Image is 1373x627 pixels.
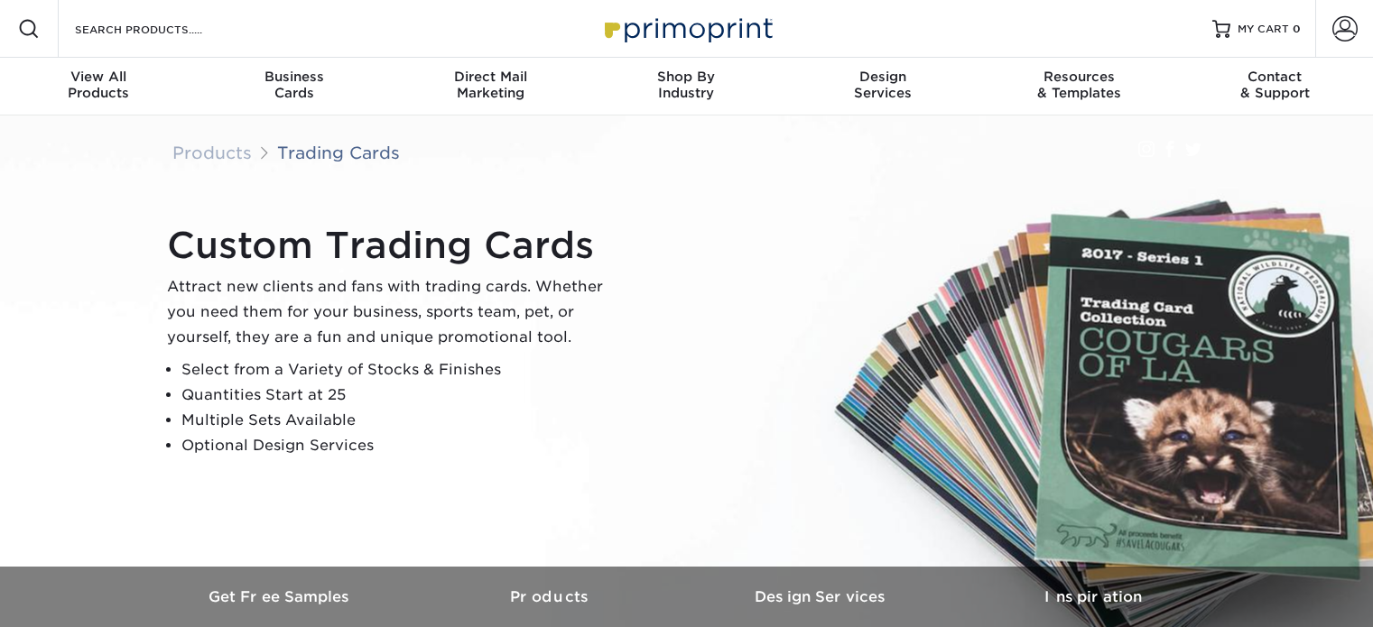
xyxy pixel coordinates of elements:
div: Marketing [393,69,589,101]
li: Optional Design Services [181,433,618,458]
a: Inspiration [958,567,1229,627]
div: Industry [589,69,784,101]
h3: Inspiration [958,588,1229,605]
img: Primoprint [597,9,777,48]
div: & Support [1177,69,1373,101]
a: Contact& Support [1177,58,1373,115]
input: SEARCH PRODUCTS..... [73,18,249,40]
h3: Design Services [687,588,958,605]
h1: Custom Trading Cards [167,224,618,267]
span: Resources [980,69,1176,85]
span: Business [196,69,392,85]
span: Direct Mail [393,69,589,85]
a: Resources& Templates [980,58,1176,115]
a: Trading Cards [277,143,400,162]
div: Cards [196,69,392,101]
a: BusinessCards [196,58,392,115]
span: Shop By [589,69,784,85]
li: Select from a Variety of Stocks & Finishes [181,357,618,383]
li: Quantities Start at 25 [181,383,618,408]
a: DesignServices [784,58,980,115]
li: Multiple Sets Available [181,408,618,433]
span: Design [784,69,980,85]
a: Get Free Samples [145,567,416,627]
a: Direct MailMarketing [393,58,589,115]
span: MY CART [1238,22,1289,37]
a: Design Services [687,567,958,627]
span: Contact [1177,69,1373,85]
span: 0 [1293,23,1301,35]
p: Attract new clients and fans with trading cards. Whether you need them for your business, sports ... [167,274,618,350]
div: & Templates [980,69,1176,101]
h3: Get Free Samples [145,588,416,605]
a: Products [416,567,687,627]
h3: Products [416,588,687,605]
a: Shop ByIndustry [589,58,784,115]
div: Services [784,69,980,101]
a: Products [172,143,252,162]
